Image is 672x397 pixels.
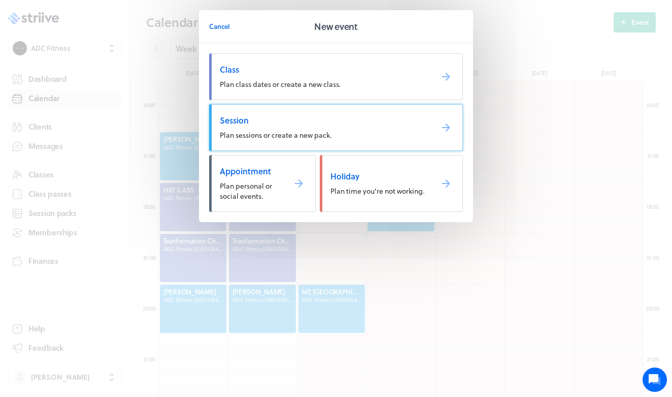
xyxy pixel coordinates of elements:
[220,79,341,89] span: Plan class dates or create a new class.
[14,158,189,170] p: Find an answer quickly
[220,180,272,201] span: Plan personal or social events.
[220,64,424,75] span: Class
[330,186,424,196] span: Plan time you're not working.
[220,130,331,140] span: Plan sessions or create a new pack.
[16,118,187,139] button: New conversation
[330,171,424,182] span: Holiday
[15,68,188,100] h2: We're here to help. Ask us anything!
[220,166,277,177] span: Appointment
[314,19,357,34] h2: New event
[29,175,181,195] input: Search articles
[643,368,667,392] iframe: gist-messenger-bubble-iframe
[209,22,230,31] span: Cancel
[15,49,188,66] h1: Hi [PERSON_NAME]
[209,16,230,37] button: Cancel
[65,125,122,133] span: New conversation
[220,115,424,126] span: Session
